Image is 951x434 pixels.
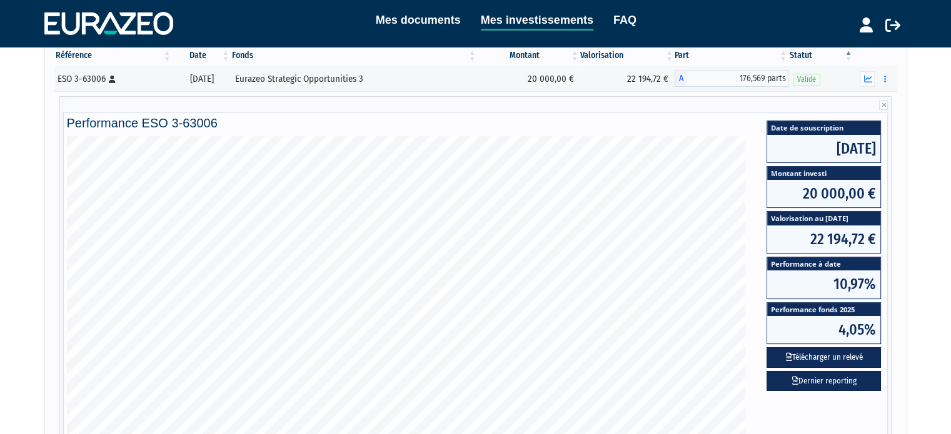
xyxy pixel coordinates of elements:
div: A - Eurazeo Strategic Opportunities 3 [675,71,788,87]
span: 4,05% [767,316,880,343]
span: Valide [793,74,820,86]
span: 176,569 parts [687,71,788,87]
span: A [675,71,687,87]
th: Date: activer pour trier la colonne par ordre croissant [173,45,231,66]
th: Part: activer pour trier la colonne par ordre croissant [675,45,788,66]
th: Référence : activer pour trier la colonne par ordre croissant [54,45,173,66]
h4: Performance ESO 3-63006 [67,116,885,130]
span: Performance à date [767,257,880,270]
span: 20 000,00 € [767,180,880,207]
span: Performance fonds 2025 [767,303,880,316]
i: [Français] Personne physique [109,76,116,83]
span: Date de souscription [767,121,880,134]
div: Eurazeo Strategic Opportunities 3 [235,72,473,86]
a: Dernier reporting [767,371,881,392]
img: 1732889491-logotype_eurazeo_blanc_rvb.png [44,12,173,34]
th: Statut : activer pour trier la colonne par ordre d&eacute;croissant [788,45,854,66]
span: Valorisation au [DATE] [767,212,880,225]
span: 10,97% [767,270,880,298]
td: 22 194,72 € [580,66,675,91]
div: [DATE] [177,72,227,86]
span: [DATE] [767,135,880,162]
a: Mes investissements [481,11,593,31]
th: Montant: activer pour trier la colonne par ordre croissant [478,45,580,66]
th: Valorisation: activer pour trier la colonne par ordre croissant [580,45,675,66]
button: Télécharger un relevé [767,347,881,368]
span: Montant investi [767,167,880,180]
span: 22 194,72 € [767,225,880,253]
a: FAQ [613,11,637,29]
div: ESO 3-63006 [58,72,168,86]
th: Fonds: activer pour trier la colonne par ordre croissant [231,45,478,66]
td: 20 000,00 € [478,66,580,91]
a: Mes documents [376,11,461,29]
